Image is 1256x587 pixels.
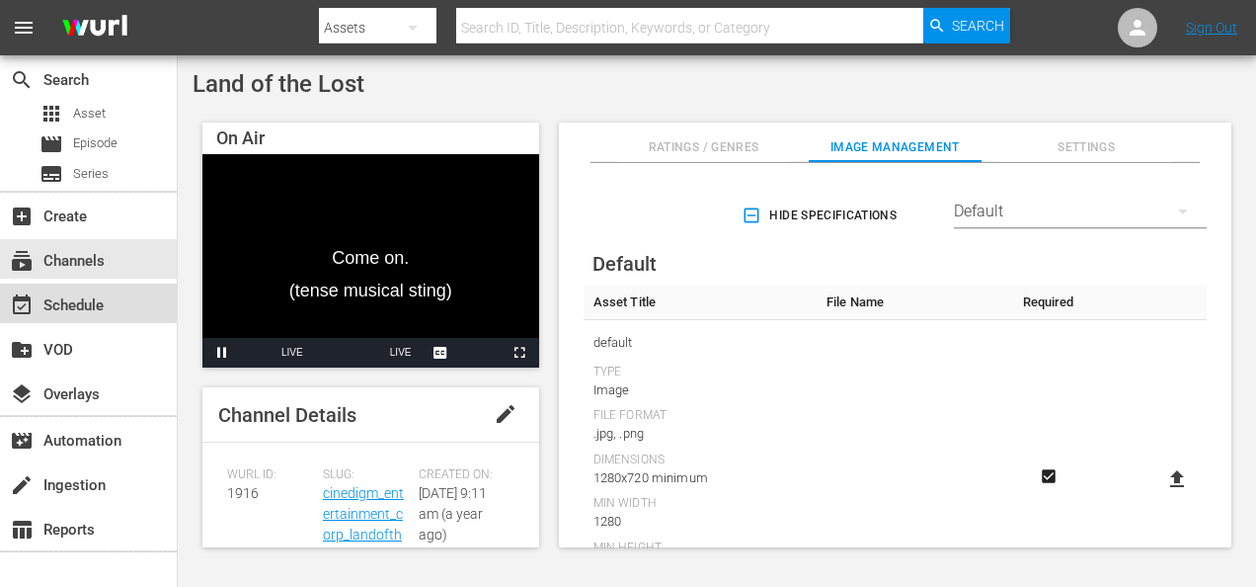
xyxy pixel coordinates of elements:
button: edit [482,390,529,438]
span: Asset [39,102,63,126]
button: Hide Specifications [738,188,904,243]
span: LIVE [390,347,412,358]
span: Overlays [10,382,34,406]
span: Ratings / Genres [617,137,789,158]
a: Sign Out [1186,20,1237,36]
span: [DATE] 9:11 am (a year ago) [419,485,487,543]
span: default [593,330,807,356]
span: Episode [73,133,118,153]
button: Seek to live, currently playing live [381,338,421,368]
th: Asset Title [584,285,817,320]
span: edit [494,402,517,426]
th: Required [1013,285,1084,320]
span: Image Management [809,137,981,158]
div: Image [593,380,807,400]
button: Captions [421,338,460,368]
span: Search [10,68,34,92]
span: Created On: [419,467,505,483]
span: Ingestion [10,473,34,497]
span: Hide Specifications [746,206,897,226]
button: Pause [202,338,242,368]
div: 1280 [593,512,807,532]
button: Search [923,8,1010,43]
svg: Required [1037,467,1060,485]
span: Channels [10,249,34,273]
span: Automation [10,429,34,453]
div: Min Height [593,541,807,556]
div: Video Player [202,154,539,368]
span: Land of the Lost [193,70,364,98]
span: Slug: [323,467,409,483]
span: Default [592,252,657,276]
span: Series [73,164,109,184]
span: Series [39,162,63,186]
div: File Format [593,408,807,424]
a: cinedigm_entertainment_corp_landofthelost_1 [323,485,404,563]
div: .jpg, .png [593,424,807,444]
span: Episode [39,132,63,156]
button: Picture-in-Picture [460,338,500,368]
span: Wurl ID: [227,467,313,483]
span: On Air [216,127,265,148]
span: Asset [73,104,106,124]
img: ans4CAIJ8jUAAAAAAAAAAAAAAAAAAAAAAAAgQb4GAAAAAAAAAAAAAAAAAAAAAAAAJMjXAAAAAAAAAAAAAAAAAAAAAAAAgAT5G... [47,5,142,51]
div: Default [954,184,1207,239]
span: Create [10,205,34,228]
div: LIVE [281,338,303,368]
span: menu [12,16,36,40]
span: Schedule [10,293,34,317]
span: VOD [10,338,34,362]
div: Dimensions [593,453,807,468]
span: Settings [1000,137,1172,158]
span: 1916 [227,485,259,501]
div: 1280x720 minimum [593,468,807,488]
span: Reports [10,518,34,542]
span: Search [952,8,1004,43]
div: Type [593,365,807,380]
div: Min Width [593,496,807,512]
th: File Name [817,285,1013,320]
button: Fullscreen [500,338,539,368]
span: Channel Details [218,403,356,427]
